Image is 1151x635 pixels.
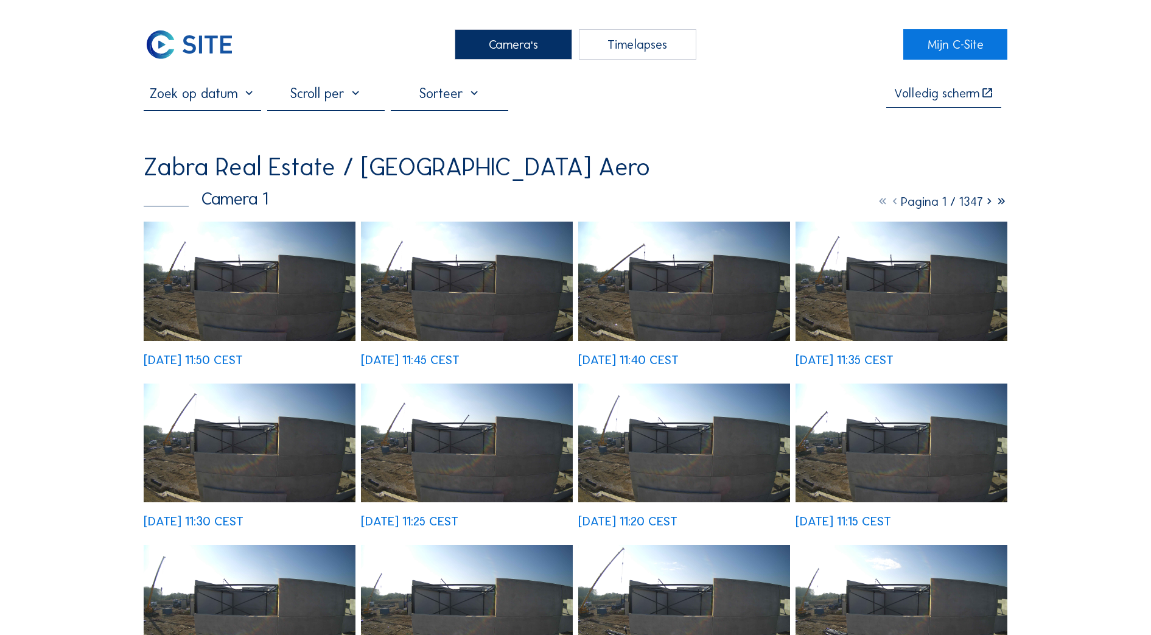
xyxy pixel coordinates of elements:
[144,515,243,527] div: [DATE] 11:30 CEST
[796,515,891,527] div: [DATE] 11:15 CEST
[144,354,243,366] div: [DATE] 11:50 CEST
[144,222,355,340] img: image_53482575
[361,384,572,502] img: image_53481840
[894,87,979,99] div: Volledig scherm
[361,354,460,366] div: [DATE] 11:45 CEST
[361,515,458,527] div: [DATE] 11:25 CEST
[144,29,247,60] a: C-SITE Logo
[455,29,572,60] div: Camera's
[901,194,983,209] span: Pagina 1 / 1347
[796,384,1007,502] img: image_53481620
[796,354,894,366] div: [DATE] 11:35 CEST
[361,222,572,340] img: image_53482426
[144,155,650,180] div: Zabra Real Estate / [GEOGRAPHIC_DATA] Aero
[579,29,696,60] div: Timelapses
[578,354,679,366] div: [DATE] 11:40 CEST
[796,222,1007,340] img: image_53482136
[144,85,261,102] input: Zoek op datum 󰅀
[903,29,1007,60] a: Mijn C-Site
[578,384,789,502] img: image_53481692
[144,29,234,60] img: C-SITE Logo
[144,384,355,502] img: image_53481986
[578,222,789,340] img: image_53482284
[144,191,268,208] div: Camera 1
[578,515,677,527] div: [DATE] 11:20 CEST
